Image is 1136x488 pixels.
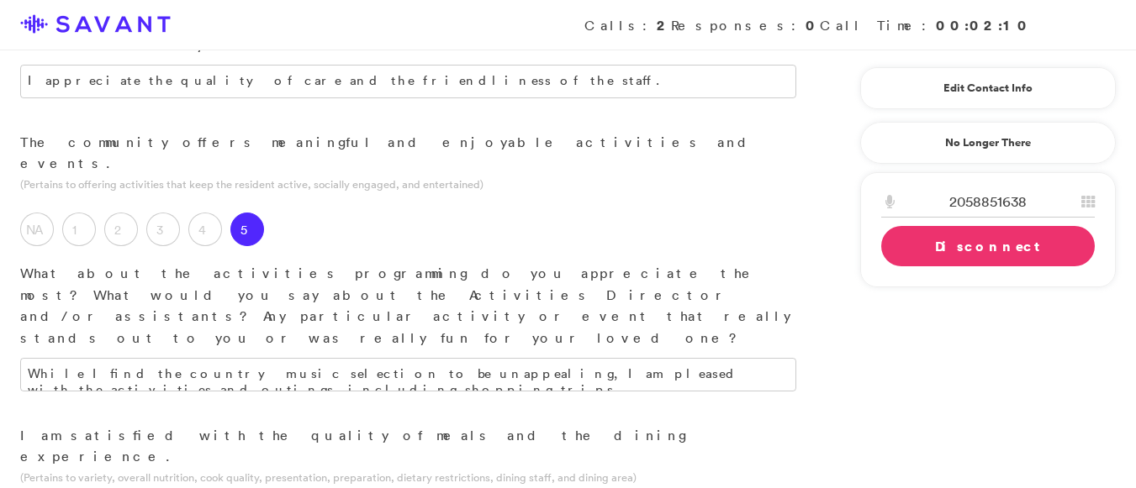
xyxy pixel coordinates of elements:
[657,16,671,34] strong: 2
[860,122,1116,164] a: No Longer There
[20,213,54,246] label: NA
[881,226,1095,266] a: Disconnect
[20,470,796,485] p: (Pertains to variety, overall nutrition, cook quality, presentation, preparation, dietary restric...
[806,16,820,34] strong: 0
[20,263,796,349] p: What about the activities programming do you appreciate the most? What would you say about the Ac...
[146,213,180,246] label: 3
[104,213,138,246] label: 2
[20,132,796,175] p: The community offers meaningful and enjoyable activities and events.
[230,213,264,246] label: 5
[20,176,796,192] p: (Pertains to offering activities that keep the resident active, socially engaged, and entertained)
[62,213,96,246] label: 1
[188,213,222,246] label: 4
[881,75,1095,102] a: Edit Contact Info
[936,16,1032,34] strong: 00:02:10
[20,425,796,468] p: I am satisfied with the quality of meals and the dining experience.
